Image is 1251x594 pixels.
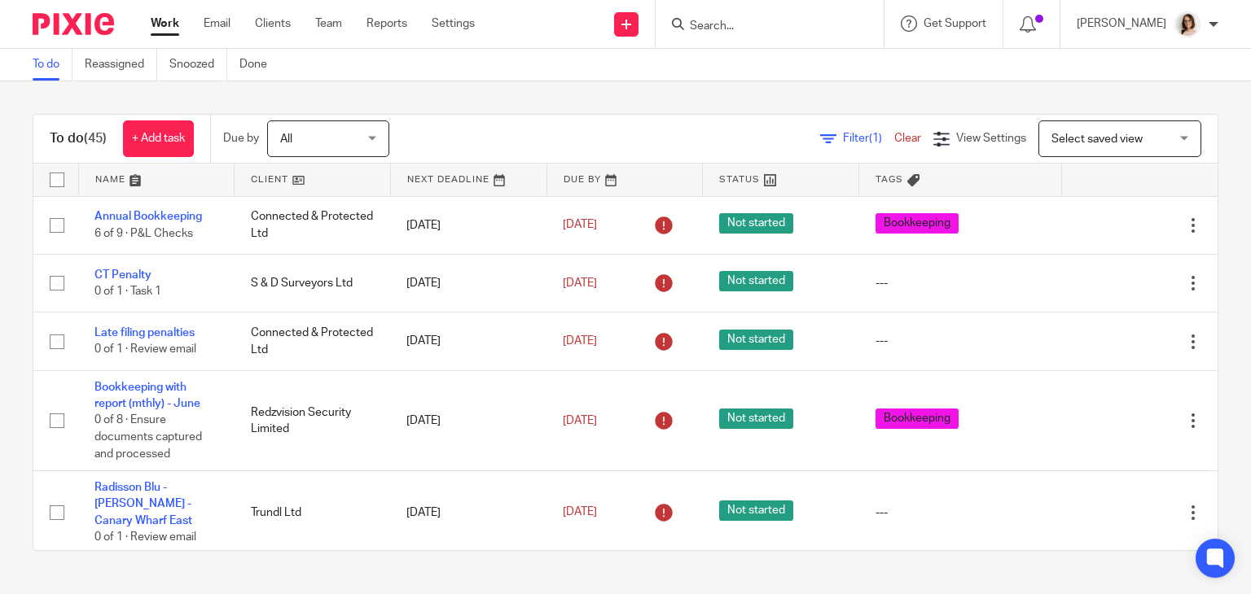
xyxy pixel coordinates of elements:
[235,370,391,470] td: Redzvision Security Limited
[50,130,107,147] h1: To do
[85,49,157,81] a: Reassigned
[876,175,903,184] span: Tags
[719,500,793,521] span: Not started
[94,286,161,297] span: 0 of 1 · Task 1
[94,269,151,281] a: CT Penalty
[315,15,342,32] a: Team
[94,482,192,526] a: Radisson Blu - [PERSON_NAME] - Canary Wharf East
[84,132,107,145] span: (45)
[869,133,882,144] span: (1)
[688,20,835,34] input: Search
[235,312,391,370] td: Connected & Protected Ltd
[1051,133,1143,145] span: Select saved view
[94,344,196,356] span: 0 of 1 · Review email
[239,49,279,81] a: Done
[151,15,179,32] a: Work
[876,504,1046,521] div: ---
[563,220,597,231] span: [DATE]
[33,13,114,35] img: Pixie
[94,327,195,338] a: Late filing penalties
[563,335,597,347] span: [DATE]
[390,254,546,312] td: [DATE]
[432,15,475,32] a: Settings
[719,213,793,234] span: Not started
[719,271,793,291] span: Not started
[876,408,959,429] span: Bookkeeping
[223,130,259,146] p: Due by
[94,228,193,239] span: 6 of 9 · P&L Checks
[563,277,597,289] span: [DATE]
[94,531,196,543] span: 0 of 1 · Review email
[876,333,1046,349] div: ---
[876,275,1046,291] div: ---
[390,312,546,370] td: [DATE]
[719,408,793,429] span: Not started
[94,211,202,222] a: Annual Bookkeeping
[94,415,202,460] span: 0 of 8 · Ensure documents captured and processed
[390,196,546,254] td: [DATE]
[280,133,292,145] span: All
[843,133,894,144] span: Filter
[563,507,597,518] span: [DATE]
[367,15,407,32] a: Reports
[204,15,230,32] a: Email
[563,415,597,426] span: [DATE]
[924,18,986,29] span: Get Support
[1174,11,1201,37] img: Caroline%20-%20HS%20-%20LI.png
[235,471,391,555] td: Trundl Ltd
[876,213,959,234] span: Bookkeeping
[169,49,227,81] a: Snoozed
[390,370,546,470] td: [DATE]
[235,254,391,312] td: S & D Surveyors Ltd
[390,471,546,555] td: [DATE]
[235,196,391,254] td: Connected & Protected Ltd
[255,15,291,32] a: Clients
[894,133,921,144] a: Clear
[719,330,793,350] span: Not started
[123,120,194,157] a: + Add task
[956,133,1026,144] span: View Settings
[94,382,200,409] a: Bookkeeping with report (mthly) - June
[1077,15,1166,32] p: [PERSON_NAME]
[33,49,72,81] a: To do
